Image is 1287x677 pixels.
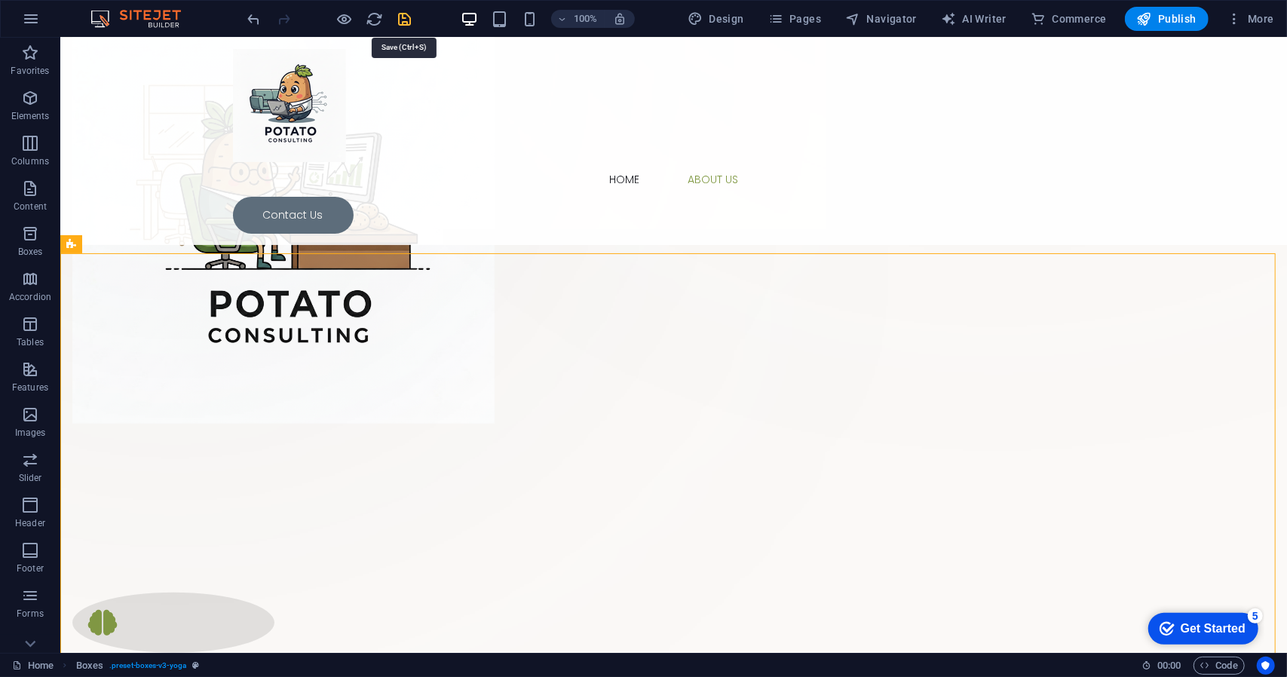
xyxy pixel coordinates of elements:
button: Click here to leave preview mode and continue editing [336,10,354,28]
button: Pages [762,7,827,31]
p: Footer [17,562,44,574]
button: Navigator [839,7,923,31]
button: AI Writer [935,7,1013,31]
span: . preset-boxes-v3-yoga [109,657,186,675]
span: Publish [1137,11,1197,26]
p: Images [15,427,46,439]
button: Code [1194,657,1245,675]
div: Get Started 5 items remaining, 0% complete [12,8,122,39]
p: Boxes [18,246,43,258]
span: Code [1200,657,1238,675]
a: Click to cancel selection. Double-click to open Pages [12,657,54,675]
button: More [1221,7,1280,31]
span: Click to select. Double-click to edit [76,657,103,675]
button: reload [366,10,384,28]
p: Favorites [11,65,49,77]
span: More [1227,11,1274,26]
button: Design [682,7,750,31]
img: Editor Logo [87,10,200,28]
p: Features [12,381,48,394]
p: Columns [11,155,49,167]
div: Get Started [44,17,109,30]
h6: Session time [1141,657,1181,675]
span: Design [688,11,744,26]
p: Header [15,517,45,529]
nav: breadcrumb [76,657,200,675]
p: Accordion [9,291,51,303]
i: This element is a customizable preset [192,661,199,669]
button: 100% [551,10,605,28]
span: AI Writer [941,11,1007,26]
span: Commerce [1031,11,1107,26]
span: Navigator [845,11,917,26]
p: Slider [19,472,42,484]
button: Commerce [1025,7,1113,31]
p: Tables [17,336,44,348]
span: Pages [768,11,821,26]
button: Usercentrics [1257,657,1275,675]
div: Design (Ctrl+Alt+Y) [682,7,750,31]
p: Forms [17,608,44,620]
p: Content [14,201,47,213]
div: 5 [112,3,127,18]
i: On resize automatically adjust zoom level to fit chosen device. [613,12,627,26]
p: Elements [11,110,50,122]
span: : [1168,660,1170,671]
i: Undo: Change text (Ctrl+Z) [246,11,263,28]
span: 00 00 [1157,657,1181,675]
h6: 100% [574,10,598,28]
button: Publish [1125,7,1209,31]
button: save [396,10,414,28]
button: undo [245,10,263,28]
